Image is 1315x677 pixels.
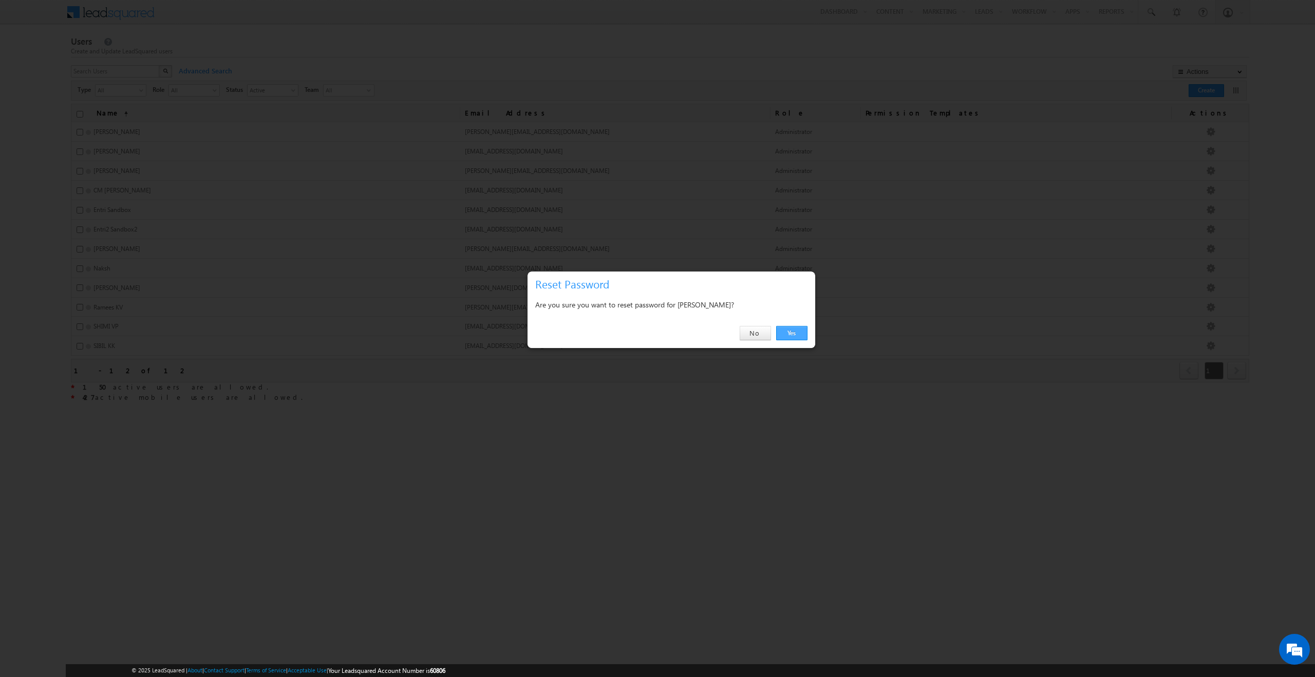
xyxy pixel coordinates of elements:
[535,275,812,293] h3: Reset Password
[535,298,807,311] div: Are you sure you want to reset password for [PERSON_NAME]?
[17,54,43,67] img: d_60004797649_company_0_60004797649
[131,666,445,675] span: © 2025 LeadSquared | | | | |
[246,667,286,673] a: Terms of Service
[13,95,187,307] textarea: Type your message and hit 'Enter'
[288,667,327,673] a: Acceptable Use
[187,667,202,673] a: About
[430,667,445,674] span: 60806
[776,326,807,340] a: Yes
[204,667,245,673] a: Contact Support
[328,667,445,674] span: Your Leadsquared Account Number is
[168,5,193,30] div: Minimize live chat window
[53,54,173,67] div: Chat with us now
[740,326,771,340] a: No
[140,316,186,330] em: Start Chat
